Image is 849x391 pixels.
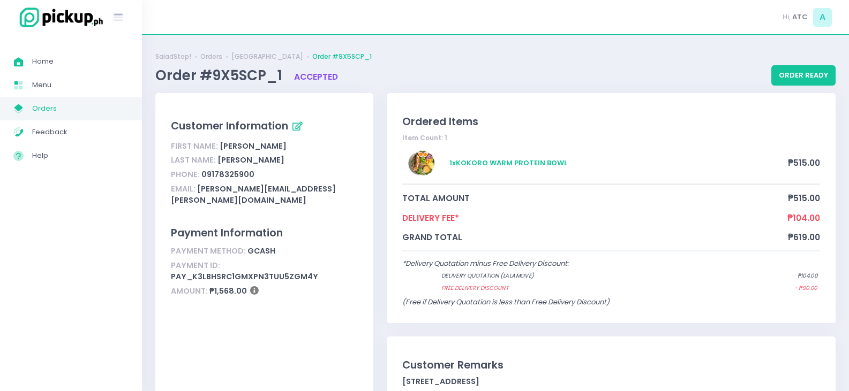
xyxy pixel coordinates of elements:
[171,284,357,298] div: ₱1,568.00
[32,125,129,139] span: Feedback
[171,183,196,194] span: Email:
[402,231,788,243] span: grand total
[13,6,104,29] img: logo
[171,155,216,165] span: Last Name:
[155,66,285,85] span: Order #9X5SCP_1
[312,52,372,62] a: Order #9X5SCP_1
[32,102,129,116] span: Orders
[402,258,569,269] span: *Delivery Quotation minus Free Delivery Discount:
[171,225,357,241] div: Payment Information
[171,258,357,284] div: pay_K3LBHsrc1gMxpn3tUu5ZgM4Y
[402,376,820,387] div: [STREET_ADDRESS]
[171,141,218,151] span: First Name:
[402,357,820,373] div: Customer Remarks
[441,284,753,293] span: Free Delivery Discount
[797,272,817,280] span: ₱104.00
[231,52,303,62] a: [GEOGRAPHIC_DATA]
[794,284,817,293] span: - ₱90.00
[155,52,191,62] a: SaladStop!
[788,231,820,243] span: ₱619.00
[171,167,357,182] div: 09178325900
[294,71,338,82] span: accepted
[783,12,791,22] span: Hi,
[441,272,755,280] span: Delivery quotation (lalamove)
[402,114,820,129] div: Ordered Items
[402,133,820,143] div: Item Count: 1
[788,192,820,204] span: ₱515.00
[402,297,610,307] span: (Free if Delivery Quotation is less than Free Delivery Discount)
[171,139,357,154] div: [PERSON_NAME]
[792,12,808,22] span: ATC
[787,212,820,224] span: ₱104.00
[32,78,129,92] span: Menu
[171,182,357,208] div: [PERSON_NAME][EMAIL_ADDRESS][PERSON_NAME][DOMAIN_NAME]
[32,149,129,163] span: Help
[771,65,836,86] button: order ready
[171,154,357,168] div: [PERSON_NAME]
[813,8,832,27] span: A
[171,118,357,136] div: Customer Information
[402,212,787,224] span: Delivery Fee*
[402,192,788,204] span: total amount
[171,244,357,258] div: gcash
[32,55,129,68] span: Home
[171,260,220,271] span: Payment ID:
[171,286,208,296] span: Amount:
[200,52,222,62] a: Orders
[171,169,200,180] span: Phone:
[171,246,246,256] span: Payment Method:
